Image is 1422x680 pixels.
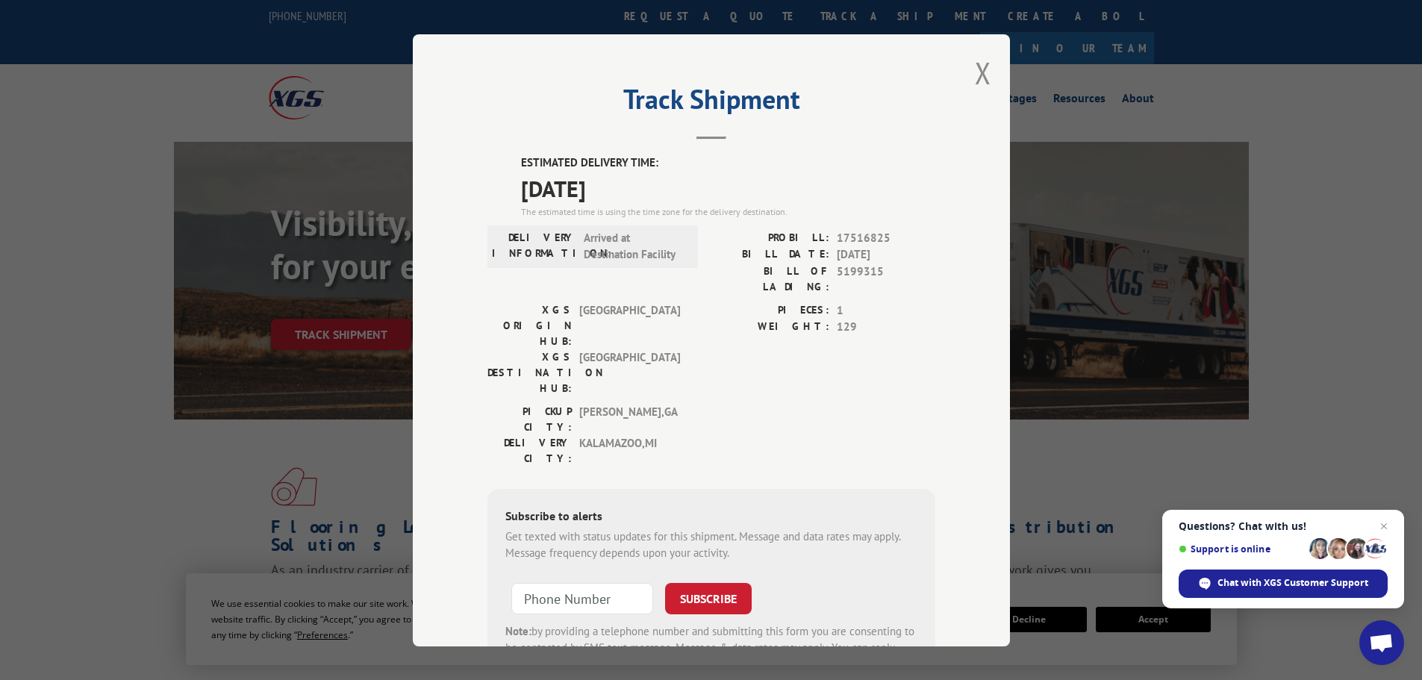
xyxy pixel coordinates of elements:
button: SUBSCRIBE [665,582,752,614]
div: Get texted with status updates for this shipment. Message and data rates may apply. Message frequ... [505,528,917,561]
span: [PERSON_NAME] , GA [579,403,680,434]
span: Arrived at Destination Facility [584,229,685,263]
button: Close modal [975,53,991,93]
input: Phone Number [511,582,653,614]
span: [GEOGRAPHIC_DATA] [579,302,680,349]
div: The estimated time is using the time zone for the delivery destination. [521,205,935,218]
label: DELIVERY INFORMATION: [492,229,576,263]
span: [GEOGRAPHIC_DATA] [579,349,680,396]
strong: Note: [505,623,531,637]
span: 1 [837,302,935,319]
label: BILL DATE: [711,246,829,263]
div: Chat with XGS Customer Support [1179,570,1388,598]
label: PICKUP CITY: [487,403,572,434]
span: [DATE] [521,171,935,205]
span: 129 [837,319,935,336]
label: PIECES: [711,302,829,319]
span: Support is online [1179,543,1304,555]
label: DELIVERY CITY: [487,434,572,466]
span: Questions? Chat with us! [1179,520,1388,532]
label: WEIGHT: [711,319,829,336]
label: PROBILL: [711,229,829,246]
div: Open chat [1359,620,1404,665]
span: Close chat [1375,517,1393,535]
label: XGS ORIGIN HUB: [487,302,572,349]
label: ESTIMATED DELIVERY TIME: [521,155,935,172]
label: BILL OF LADING: [711,263,829,294]
label: XGS DESTINATION HUB: [487,349,572,396]
span: [DATE] [837,246,935,263]
div: by providing a telephone number and submitting this form you are consenting to be contacted by SM... [505,623,917,673]
span: KALAMAZOO , MI [579,434,680,466]
span: Chat with XGS Customer Support [1217,576,1368,590]
h2: Track Shipment [487,89,935,117]
span: 5199315 [837,263,935,294]
div: Subscribe to alerts [505,506,917,528]
span: 17516825 [837,229,935,246]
